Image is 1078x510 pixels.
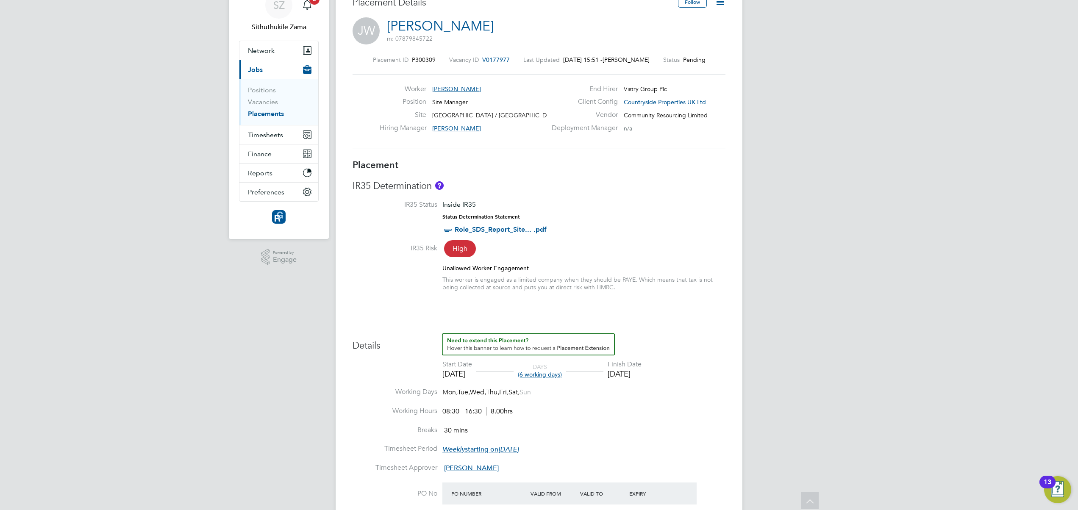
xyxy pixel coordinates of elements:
label: IR35 Risk [353,244,437,253]
span: Powered by [273,249,297,256]
span: Vistry Group Plc [624,85,667,93]
label: Status [663,56,680,64]
span: Jobs [248,66,263,74]
em: [DATE] [498,445,519,454]
div: Jobs [239,79,318,125]
label: End Hirer [547,85,618,94]
a: Go to home page [239,210,319,224]
a: Positions [248,86,276,94]
div: [DATE] [608,369,642,379]
span: Community Resourcing Limited [624,111,708,119]
label: Last Updated [523,56,560,64]
button: Jobs [239,60,318,79]
span: Timesheets [248,131,283,139]
span: Site Manager [432,98,468,106]
a: Role_SDS_Report_Site... .pdf [455,225,547,233]
span: (6 working days) [518,371,562,378]
b: Placement [353,159,399,171]
label: Deployment Manager [547,124,618,133]
a: Placements [248,110,284,118]
label: Site [380,111,426,119]
span: Preferences [248,188,284,196]
span: [PERSON_NAME] [444,464,499,472]
span: 30 mins [444,426,468,435]
span: 8.00hrs [486,407,513,416]
span: [PERSON_NAME] [603,56,650,64]
label: Client Config [547,97,618,106]
label: Breaks [353,426,437,435]
h3: IR35 Determination [353,180,725,192]
div: [DATE] [442,369,472,379]
span: P300309 [412,56,436,64]
div: DAYS [514,363,566,378]
label: PO No [353,489,437,498]
div: Valid From [528,486,578,501]
label: Vacancy ID [449,56,479,64]
label: Timesheet Period [353,444,437,453]
button: Timesheets [239,125,318,144]
a: Powered byEngage [261,249,297,265]
span: Sat, [508,388,520,396]
div: 13 [1044,482,1051,493]
span: Tue, [458,388,470,396]
div: Start Date [442,360,472,369]
button: Network [239,41,318,60]
span: Inside IR35 [442,200,476,208]
button: Reports [239,164,318,182]
span: starting on [442,445,519,454]
button: Finance [239,144,318,163]
span: Countryside Properties UK Ltd [624,98,706,106]
span: Fri, [499,388,508,396]
em: Weekly [442,445,465,454]
span: [PERSON_NAME] [432,125,481,132]
div: Expiry [627,486,677,501]
span: High [444,240,476,257]
span: Thu, [486,388,499,396]
button: Preferences [239,183,318,201]
span: n/a [624,125,632,132]
div: Finish Date [608,360,642,369]
strong: Status Determination Statement [442,214,520,220]
span: m: 07879845722 [387,35,433,42]
label: Worker [380,85,426,94]
label: Position [380,97,426,106]
span: Sithuthukile Zama [239,22,319,32]
a: Vacancies [248,98,278,106]
div: 08:30 - 16:30 [442,407,513,416]
div: PO Number [449,486,528,501]
span: [DATE] 15:51 - [563,56,603,64]
label: IR35 Status [353,200,437,209]
span: Wed, [470,388,486,396]
button: Open Resource Center, 13 new notifications [1044,476,1071,503]
span: Finance [248,150,272,158]
img: resourcinggroup-logo-retina.png [272,210,286,224]
span: Network [248,47,275,55]
div: This worker is engaged as a limited company when they should be PAYE. Which means that tax is not... [442,276,725,291]
div: Unallowed Worker Engagement [442,264,725,272]
span: Reports [248,169,272,177]
span: [GEOGRAPHIC_DATA] / [GEOGRAPHIC_DATA] [432,111,560,119]
label: Placement ID [373,56,408,64]
span: JW [353,17,380,44]
label: Working Days [353,388,437,396]
label: Working Hours [353,407,437,416]
div: Valid To [578,486,628,501]
button: How to extend a Placement? [442,333,615,355]
span: [PERSON_NAME] [432,85,481,93]
a: [PERSON_NAME] [387,18,494,34]
label: Hiring Manager [380,124,426,133]
span: Mon, [442,388,458,396]
span: Sun [520,388,531,396]
span: V0177977 [482,56,510,64]
label: Vendor [547,111,618,119]
button: About IR35 [435,181,444,190]
span: Pending [683,56,706,64]
label: Timesheet Approver [353,463,437,472]
h3: Details [353,333,725,352]
span: Engage [273,256,297,263]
